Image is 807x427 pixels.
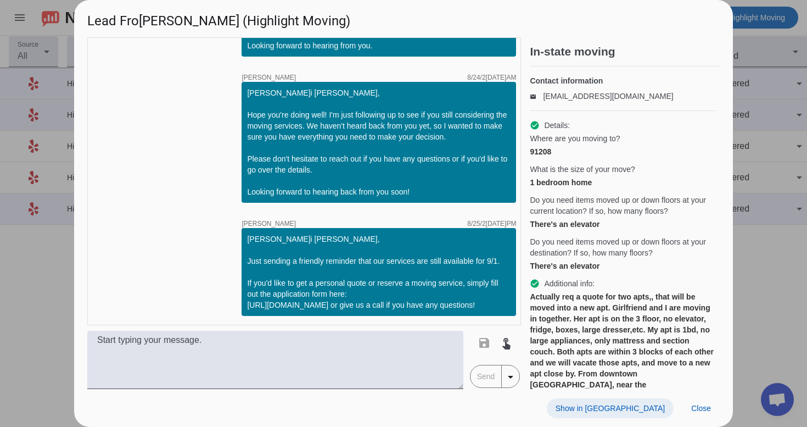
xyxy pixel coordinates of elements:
[530,177,715,188] div: 1 bedroom home
[500,336,513,350] mat-icon: touch_app
[504,370,517,384] mat-icon: arrow_drop_down
[247,87,511,197] div: [PERSON_NAME]i [PERSON_NAME], Hope you're doing well! I'm just following up to see if you still c...
[530,291,715,423] div: Actually req a quote for two apts,, that will be moved into a new apt. Girlfriend and I are movin...
[530,46,720,57] h2: In-state moving
[530,146,715,157] div: 91208
[530,260,715,271] div: There's an elevator
[544,120,570,131] span: Details:
[530,120,540,130] mat-icon: check_circle
[247,234,511,310] div: [PERSON_NAME]i [PERSON_NAME], Just sending a friendly reminder that our services are still availa...
[530,164,635,175] span: What is the size of your move?
[530,93,543,99] mat-icon: email
[242,220,296,227] span: [PERSON_NAME]
[682,398,720,418] button: Close
[530,219,715,230] div: There's an elevator
[556,404,665,413] span: Show in [GEOGRAPHIC_DATA]
[530,75,715,86] h4: Contact information
[530,279,540,289] mat-icon: check_circle
[530,195,715,217] span: Do you need items moved up or down floors at your current location? If so, how many floors?
[544,278,595,289] span: Additional info:
[530,133,620,144] span: Where are you moving to?
[467,220,516,227] div: 8/25/2[DATE]PM
[242,74,296,81] span: [PERSON_NAME]
[547,398,674,418] button: Show in [GEOGRAPHIC_DATA]
[467,74,516,81] div: 8/24/2[DATE]AM
[543,92,673,101] a: [EMAIL_ADDRESS][DOMAIN_NAME]
[530,236,715,258] span: Do you need items moved up or down floors at your destination? If so, how many floors?
[691,404,711,413] span: Close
